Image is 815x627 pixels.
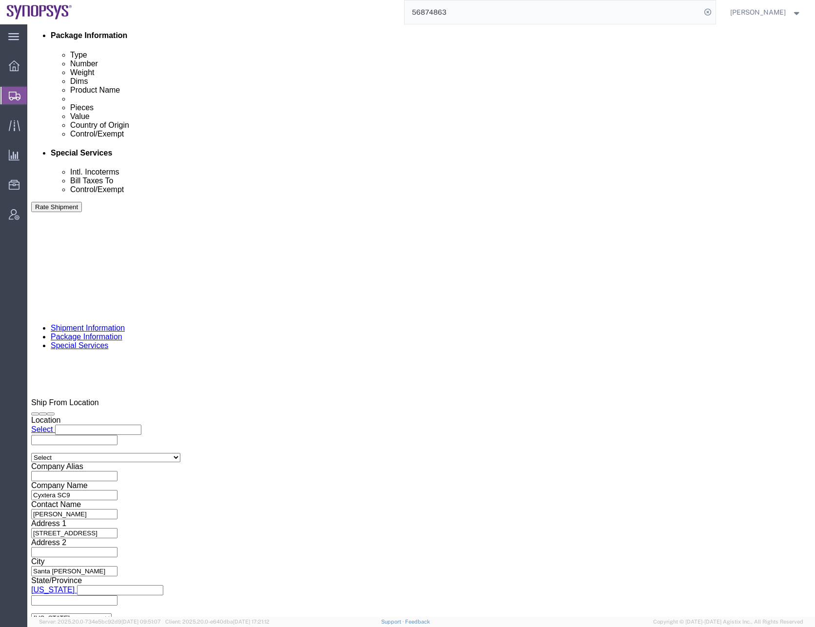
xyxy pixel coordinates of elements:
[39,619,161,625] span: Server: 2025.20.0-734e5bc92d9
[730,7,786,18] span: Rafael Chacon
[405,619,430,625] a: Feedback
[381,619,406,625] a: Support
[165,619,270,625] span: Client: 2025.20.0-e640dba
[405,0,701,24] input: Search for shipment number, reference number
[121,619,161,625] span: [DATE] 09:51:07
[653,618,803,626] span: Copyright © [DATE]-[DATE] Agistix Inc., All Rights Reserved
[27,24,815,617] iframe: FS Legacy Container
[730,6,802,18] button: [PERSON_NAME]
[233,619,270,625] span: [DATE] 17:21:12
[7,5,72,20] img: logo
